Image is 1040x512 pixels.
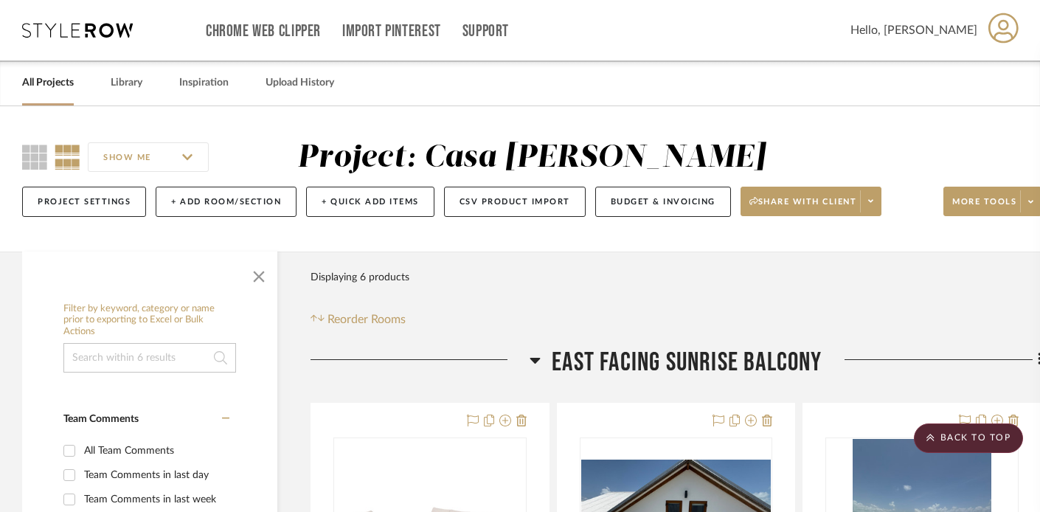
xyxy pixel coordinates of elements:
div: Displaying 6 products [311,263,409,292]
div: Team Comments in last day [84,463,226,487]
a: Inspiration [179,73,229,93]
a: Library [111,73,142,93]
button: + Add Room/Section [156,187,297,217]
h6: Filter by keyword, category or name prior to exporting to Excel or Bulk Actions [63,303,236,338]
scroll-to-top-button: BACK TO TOP [914,423,1023,453]
div: All Team Comments [84,439,226,463]
button: Project Settings [22,187,146,217]
span: Share with client [749,196,857,218]
a: Support [462,25,509,38]
button: Close [244,259,274,288]
a: Chrome Web Clipper [206,25,321,38]
span: Reorder Rooms [327,311,406,328]
span: Team Comments [63,414,139,424]
div: Team Comments in last week [84,488,226,511]
button: Budget & Invoicing [595,187,731,217]
button: Reorder Rooms [311,311,406,328]
div: Project: Casa [PERSON_NAME] [297,142,766,173]
input: Search within 6 results [63,343,236,373]
span: Hello, [PERSON_NAME] [850,21,977,39]
a: Import Pinterest [342,25,441,38]
button: CSV Product Import [444,187,586,217]
a: Upload History [266,73,334,93]
button: Share with client [741,187,882,216]
a: All Projects [22,73,74,93]
span: East Facing Sunrise Balcony [552,347,822,378]
button: + Quick Add Items [306,187,434,217]
span: More tools [952,196,1016,218]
